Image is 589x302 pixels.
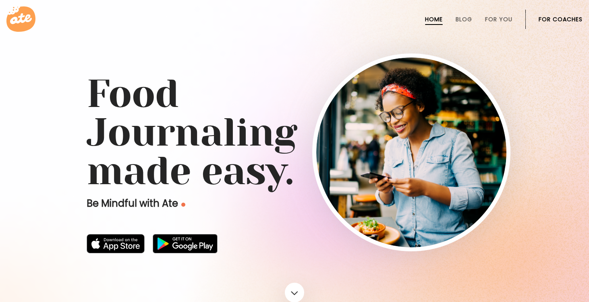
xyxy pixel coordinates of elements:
[87,234,145,253] img: badge-download-apple.svg
[87,75,502,191] h1: Food Journaling made easy.
[316,58,506,247] img: home-hero-img-rounded.png
[425,16,443,23] a: Home
[485,16,512,23] a: For You
[539,16,583,23] a: For Coaches
[456,16,472,23] a: Blog
[87,197,312,210] p: Be Mindful with Ate
[153,234,218,253] img: badge-download-google.png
